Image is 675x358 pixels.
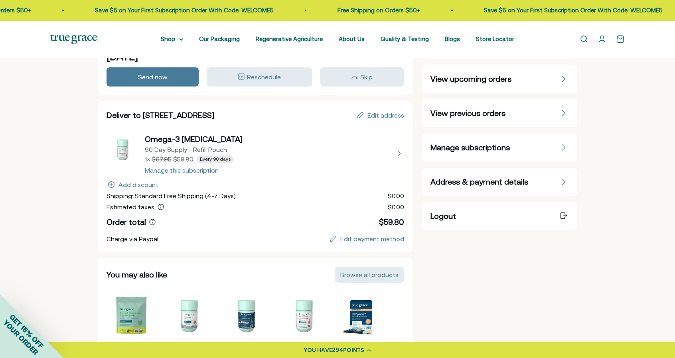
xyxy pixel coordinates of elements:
[422,168,577,196] a: Address & payment details
[430,73,511,85] span: View upcoming orders
[355,110,404,120] span: Edit address
[107,235,158,242] span: Charge via Paypal
[360,73,373,81] span: Skip
[388,203,404,210] span: $0.00
[107,67,199,87] button: Send now
[320,67,404,87] button: Skip
[2,318,40,356] span: YOUR ORDER
[343,346,364,354] span: POINTS
[118,181,158,188] div: Add discount
[247,73,281,81] span: Reschedule
[388,192,404,199] span: $0.00
[430,176,528,187] span: Address & payment details
[381,35,429,42] a: Quality & Testing
[145,167,219,173] div: Manage this subscription
[138,73,168,81] span: Send now
[107,270,167,279] span: You may also like
[430,142,510,153] span: Manage subscriptions
[422,65,577,93] a: View upcoming orders
[161,34,183,44] summary: Shop
[304,346,332,354] span: YOU HAVE
[422,202,577,230] a: Logout
[107,192,236,199] span: Shipping: Standard Free Shipping (4-7 Days)
[340,271,399,278] div: Browse all products
[8,313,45,350] span: GET 15% OFF
[422,134,577,161] a: Manage subscriptions
[207,67,312,87] button: Reschedule
[482,6,661,15] p: Save $5 on Your First Subscription Order With Code: WELCOME5
[422,99,577,127] a: View previous orders
[340,236,404,242] div: Edit payment method
[107,110,214,120] span: Deliver to [STREET_ADDRESS]
[336,7,418,14] a: Free Shipping on Orders $50+
[107,180,158,189] span: Add discount
[379,217,404,226] span: $59.80
[199,35,240,42] a: Our Packaging
[256,35,323,42] a: Regenerative Agriculture
[332,346,343,354] span: 294
[476,35,514,42] a: Store Locator
[107,217,146,226] span: Order total
[445,35,460,42] a: Blogs
[335,267,404,283] button: Browse all products
[339,35,365,42] a: About Us
[430,108,505,119] span: View previous orders
[93,6,272,15] p: Save $5 on Your First Subscription Order With Code: WELCOME5
[107,203,154,210] span: Estimated taxes
[430,210,456,222] span: Logout
[367,112,404,118] div: Edit address
[328,234,404,244] span: Edit payment method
